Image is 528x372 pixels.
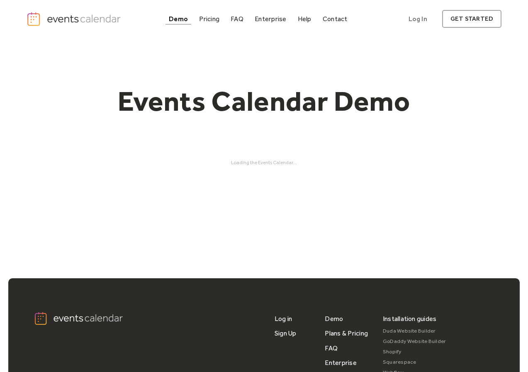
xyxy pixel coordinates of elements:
[275,311,292,326] a: Log in
[105,84,423,118] h1: Events Calendar Demo
[319,13,351,24] a: Contact
[196,13,223,24] a: Pricing
[400,10,436,28] a: Log In
[325,311,343,326] a: Demo
[169,17,188,21] div: Demo
[275,326,297,340] a: Sign Up
[255,17,286,21] div: Enterprise
[27,12,123,27] a: home
[227,13,247,24] a: FAQ
[383,336,446,347] a: GoDaddy Website Builder
[325,341,338,355] a: FAQ
[294,13,315,24] a: Help
[323,17,348,21] div: Contact
[383,311,437,326] div: Installation guides
[383,326,446,336] a: Duda Website Builder
[325,326,368,340] a: Plans & Pricing
[27,160,502,165] div: Loading the Events Calendar...
[325,355,356,370] a: Enterprise
[298,17,311,21] div: Help
[251,13,290,24] a: Enterprise
[231,17,243,21] div: FAQ
[199,17,219,21] div: Pricing
[165,13,191,24] a: Demo
[442,10,501,28] a: get started
[383,347,446,357] a: Shopify
[383,357,446,367] a: Squarespace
